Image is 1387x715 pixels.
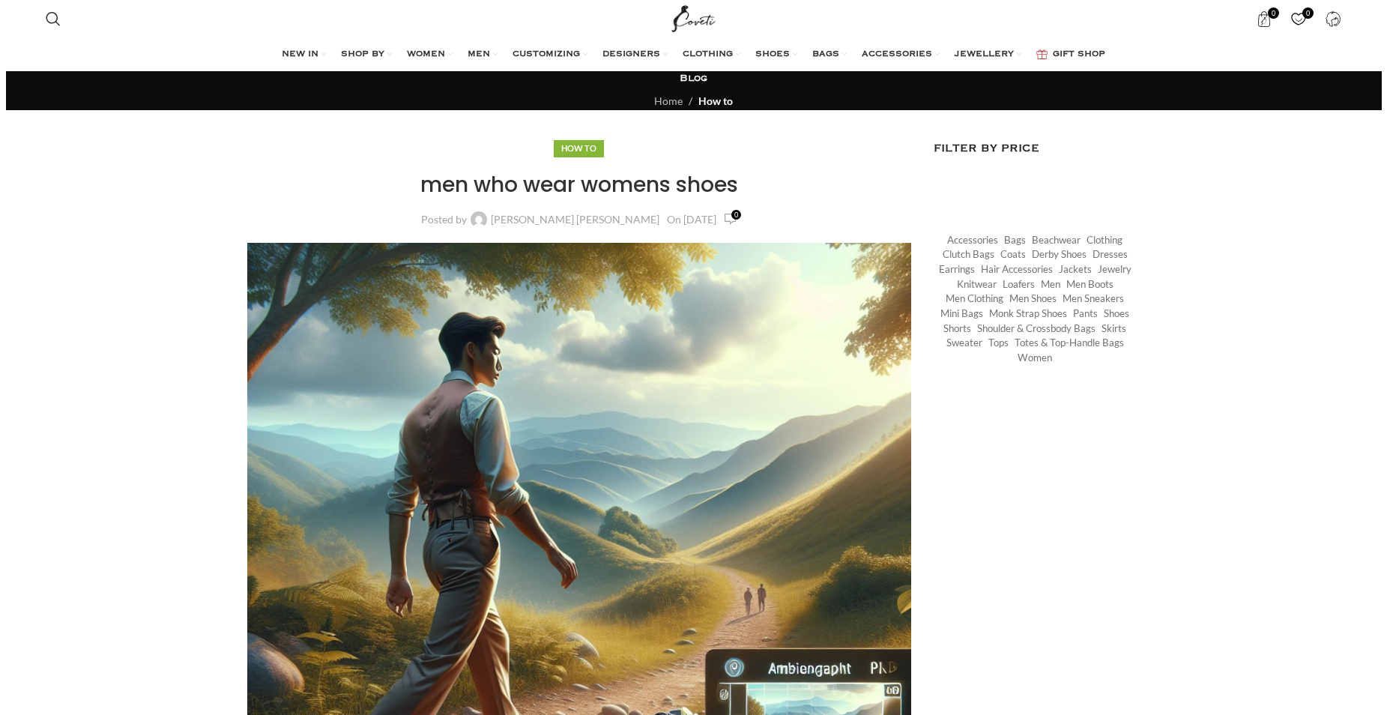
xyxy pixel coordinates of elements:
span: GIFT SHOP [1053,49,1105,61]
a: Shoes (294 items) [1104,307,1129,321]
a: Shoulder & Crossbody Bags (675 items) [977,322,1096,336]
span: JEWELLERY [955,49,1014,61]
a: Knitwear (437 items) [957,277,997,292]
span: ACCESSORIES [862,49,932,61]
span: Posted by [421,214,467,225]
a: CUSTOMIZING [513,40,587,70]
div: My Wishlist [1284,4,1314,34]
a: Mini Bags (369 items) [940,307,983,321]
img: author-avatar [471,211,487,228]
a: Monk strap shoes (262 items) [989,307,1067,321]
a: SHOP BY [341,40,392,70]
a: Men (1,906 items) [1041,277,1060,292]
span: CUSTOMIZING [513,49,580,61]
a: Jewelry (409 items) [1098,262,1131,277]
a: Tops (2,734 items) [988,336,1009,350]
a: ACCESSORIES [862,40,940,70]
a: Coats (375 items) [1000,247,1026,262]
a: Dresses (9,345 items) [1093,247,1128,262]
span: SHOP BY [341,49,384,61]
span: 0 [1302,7,1314,19]
a: Accessories (745 items) [947,233,998,247]
h3: Filter by price [934,140,1140,157]
span: MEN [468,49,490,61]
a: Beachwear (431 items) [1032,233,1081,247]
a: Home [654,94,683,107]
span: 0 [1268,7,1279,19]
a: Search [38,4,68,34]
a: Site logo [668,11,719,24]
a: CLOTHING [683,40,740,70]
a: MEN [468,40,498,70]
a: SHOES [755,40,797,70]
a: Men Clothing (418 items) [946,292,1003,306]
span: WOMEN [407,49,445,61]
a: Men Shoes (1,372 items) [1009,292,1057,306]
span: DESIGNERS [602,49,660,61]
a: Earrings (185 items) [939,262,975,277]
a: 0 [1249,4,1280,34]
h1: men who wear womens shoes [247,170,912,199]
a: Sweater (219 items) [946,336,982,350]
a: BAGS [812,40,847,70]
a: WOMEN [407,40,453,70]
a: JEWELLERY [955,40,1021,70]
a: Jackets (1,108 items) [1059,262,1092,277]
span: 0 [731,210,741,220]
a: GIFT SHOP [1036,40,1105,70]
a: Hair Accessories (245 items) [981,262,1053,277]
a: Men Boots (296 items) [1066,277,1113,292]
a: How to [561,143,596,153]
a: 0 [724,211,737,228]
a: 0 [1284,4,1314,34]
a: Shorts (286 items) [943,322,971,336]
a: Women (20,739 items) [1018,351,1052,365]
a: NEW IN [282,40,326,70]
a: Clothing (17,479 items) [1087,233,1122,247]
span: SHOES [755,49,790,61]
a: Totes & Top-Handle Bags (361 items) [1015,336,1124,350]
a: Clutch Bags (155 items) [943,247,994,262]
a: DESIGNERS [602,40,668,70]
span: CLOTHING [683,49,733,61]
a: [PERSON_NAME] [PERSON_NAME] [491,214,659,225]
a: Loafers (193 items) [1003,277,1035,292]
time: On [DATE] [667,213,716,226]
span: BAGS [812,49,839,61]
a: Skirts (969 items) [1102,322,1126,336]
a: Men Sneakers (154 items) [1063,292,1124,306]
div: Main navigation [38,40,1348,70]
span: NEW IN [282,49,318,61]
a: Derby shoes (233 items) [1032,247,1087,262]
img: GiftBag [1036,49,1048,59]
a: Bags (1,749 items) [1004,233,1026,247]
a: Pants (1,281 items) [1073,307,1098,321]
a: How to [698,94,733,107]
h3: Blog [680,72,707,85]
